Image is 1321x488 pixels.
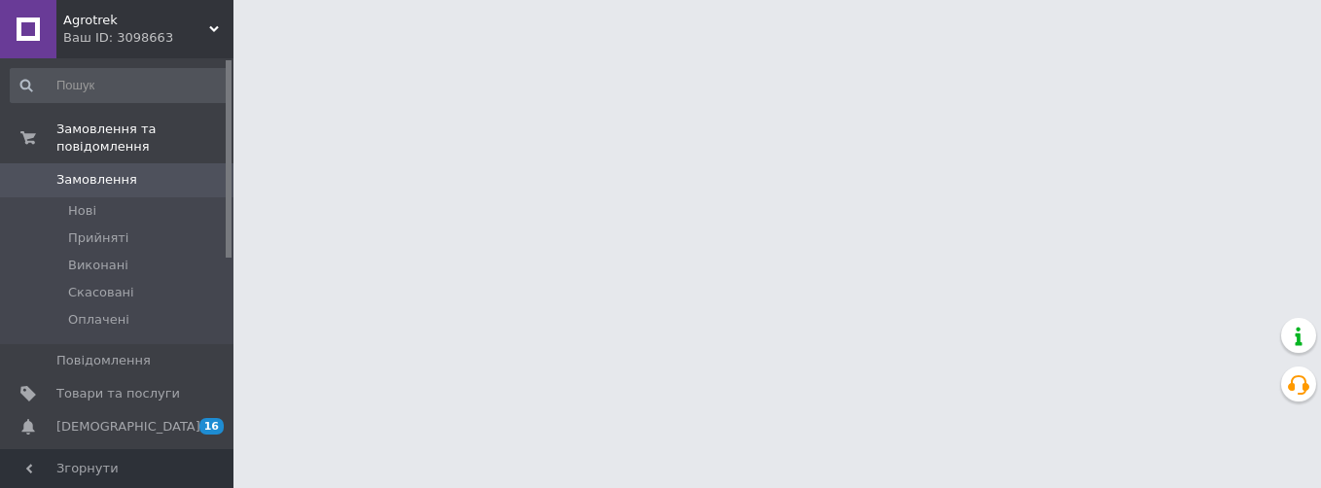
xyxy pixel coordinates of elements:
[63,29,233,47] div: Ваш ID: 3098663
[56,385,180,402] span: Товари та послуги
[63,12,209,29] span: Agrotrek
[56,121,233,156] span: Замовлення та повідомлення
[199,418,224,435] span: 16
[56,352,151,369] span: Повідомлення
[68,202,96,220] span: Нові
[56,418,200,436] span: [DEMOGRAPHIC_DATA]
[68,284,134,301] span: Скасовані
[10,68,230,103] input: Пошук
[56,171,137,189] span: Замовлення
[68,229,128,247] span: Прийняті
[68,311,129,329] span: Оплачені
[68,257,128,274] span: Виконані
